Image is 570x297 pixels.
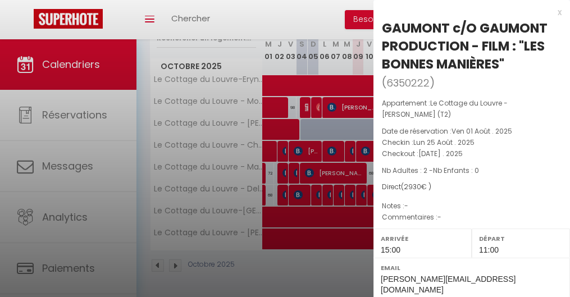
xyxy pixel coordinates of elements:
[401,182,431,191] span: ( € )
[452,126,512,136] span: Ven 01 Août . 2025
[381,245,400,254] span: 15:00
[381,233,464,244] label: Arrivée
[381,262,563,273] label: Email
[373,6,562,19] div: x
[479,245,499,254] span: 11:00
[382,137,562,148] p: Checkin :
[382,19,562,73] div: GAUMONT c/O GAUMONT PRODUCTION - FILM : "LES BONNES MANIÈRES"
[381,275,516,294] span: [PERSON_NAME][EMAIL_ADDRESS][DOMAIN_NAME]
[382,98,562,120] p: Appartement :
[418,149,463,158] span: [DATE] . 2025
[382,75,435,90] span: ( )
[382,182,562,193] div: Direct
[404,201,408,211] span: -
[382,212,562,223] p: Commentaires :
[479,233,563,244] label: Départ
[382,126,562,137] p: Date de réservation :
[404,182,421,191] span: 2930
[382,148,562,159] p: Checkout :
[382,98,508,119] span: Le Cottage du Louvre - [PERSON_NAME] (T2)
[382,166,479,175] span: Nb Adultes : 2 -
[382,200,562,212] p: Notes :
[386,76,430,90] span: 6350222
[437,212,441,222] span: -
[433,166,479,175] span: Nb Enfants : 0
[413,138,475,147] span: Lun 25 Août . 2025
